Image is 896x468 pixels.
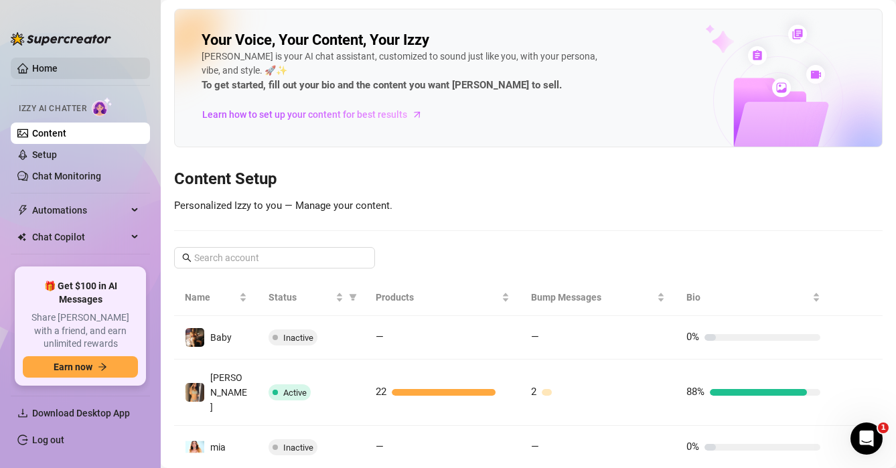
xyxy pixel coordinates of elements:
th: Name [174,279,258,316]
img: ai-chatter-content-library-cLFOSyPT.png [674,10,882,147]
span: 88% [686,386,704,398]
span: filter [349,293,357,301]
span: Earn now [54,362,92,372]
span: Name [185,290,236,305]
img: Karlea [185,383,204,402]
span: Personalized Izzy to you — Manage your content. [174,200,392,212]
span: Izzy AI Chatter [19,102,86,115]
a: Log out [32,435,64,445]
span: — [531,441,539,453]
span: filter [346,287,360,307]
h3: Content Setup [174,169,883,190]
span: 🎁 Get $100 in AI Messages [23,280,138,306]
h2: Your Voice, Your Content, Your Izzy [202,31,429,50]
span: Products [376,290,499,305]
strong: To get started, fill out your bio and the content you want [PERSON_NAME] to sell. [202,79,562,91]
span: Automations [32,200,127,221]
span: arrow-right [410,108,424,121]
span: Learn how to set up your content for best results [202,107,407,122]
input: Search account [194,250,356,265]
th: Products [365,279,520,316]
th: Bio [676,279,831,316]
img: Chat Copilot [17,232,26,242]
img: Baby [185,328,204,347]
span: mia [210,442,226,453]
div: [PERSON_NAME] is your AI chat assistant, customized to sound just like you, with your persona, vi... [202,50,603,94]
span: Inactive [283,333,313,343]
span: Active [283,388,307,398]
a: Home [32,63,58,74]
span: Bio [686,290,810,305]
a: Content [32,128,66,139]
a: Chat Monitoring [32,171,101,181]
span: Share [PERSON_NAME] with a friend, and earn unlimited rewards [23,311,138,351]
span: — [531,331,539,343]
button: Earn nowarrow-right [23,356,138,378]
img: mia [185,438,204,457]
span: Chat Copilot [32,226,127,248]
iframe: Intercom live chat [850,422,883,455]
span: 0% [686,331,699,343]
span: Baby [210,332,232,343]
span: — [376,441,384,453]
span: Bump Messages [531,290,654,305]
span: 2 [531,386,536,398]
img: AI Chatter [92,97,113,116]
span: Inactive [283,443,313,453]
span: thunderbolt [17,205,28,216]
span: 22 [376,386,386,398]
span: [PERSON_NAME] [210,372,247,412]
span: Status [269,290,333,305]
span: download [17,408,28,418]
a: Setup [32,149,57,160]
span: search [182,253,192,262]
a: Learn how to set up your content for best results [202,104,433,125]
span: Download Desktop App [32,408,130,418]
span: 0% [686,441,699,453]
span: arrow-right [98,362,107,372]
img: logo-BBDzfeDw.svg [11,32,111,46]
th: Bump Messages [520,279,676,316]
span: 1 [878,422,889,433]
th: Status [258,279,365,316]
span: — [376,331,384,343]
